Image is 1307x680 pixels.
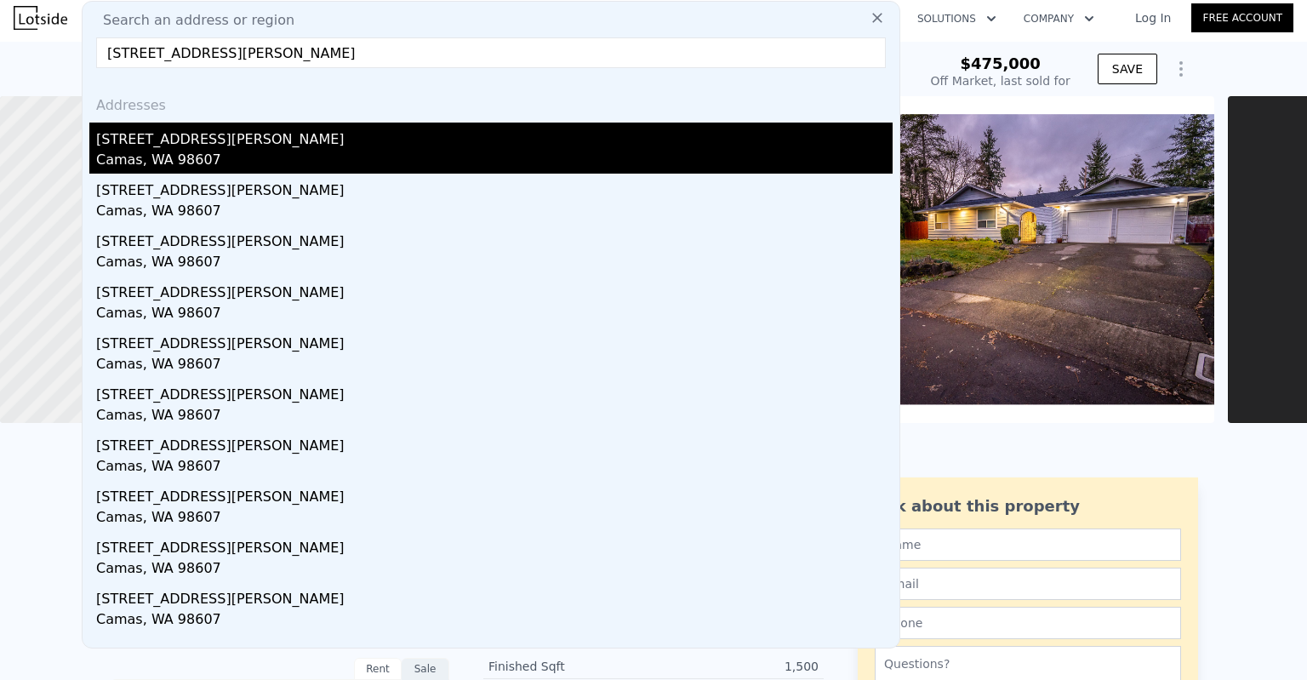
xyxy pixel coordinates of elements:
div: Finished Sqft [488,658,653,675]
div: Camas, WA 98607 [96,354,893,378]
button: Company [1010,3,1108,34]
a: Free Account [1191,3,1293,32]
div: [STREET_ADDRESS][PERSON_NAME] [96,531,893,558]
div: Sale [402,658,449,680]
img: Sale: 109437241 Parcel: 101932588 [779,96,1214,423]
div: [STREET_ADDRESS][PERSON_NAME] [96,225,893,252]
div: [STREET_ADDRESS][PERSON_NAME] [96,123,893,150]
div: Camas, WA 98607 [96,303,893,327]
button: Solutions [904,3,1010,34]
div: [STREET_ADDRESS][PERSON_NAME] [96,480,893,507]
button: SAVE [1098,54,1157,84]
div: Camas, WA 98607 [96,150,893,174]
div: Camas, WA 98607 [96,405,893,429]
a: Log In [1115,9,1191,26]
div: Camas, WA 98607 [96,201,893,225]
button: Show Options [1164,52,1198,86]
div: Camas, WA 98607 [96,456,893,480]
div: Rent [354,658,402,680]
div: [STREET_ADDRESS][PERSON_NAME] [96,276,893,303]
div: [STREET_ADDRESS][PERSON_NAME] [96,174,893,201]
div: [STREET_ADDRESS][PERSON_NAME] [96,429,893,456]
div: 1,500 [653,658,819,675]
div: Camas, WA 98607 [96,609,893,633]
div: Camas, WA 98607 [96,507,893,531]
span: $475,000 [960,54,1041,72]
div: Off Market, last sold for [931,72,1070,89]
input: Phone [875,607,1181,639]
input: Name [875,529,1181,561]
div: [STREET_ADDRESS][PERSON_NAME] [96,582,893,609]
div: [STREET_ADDRESS][PERSON_NAME] [96,378,893,405]
div: Addresses [89,82,893,123]
div: Camas, WA 98607 [96,558,893,582]
input: Enter an address, city, region, neighborhood or zip code [96,37,886,68]
span: Search an address or region [89,10,294,31]
div: Ask about this property [875,494,1181,518]
input: Email [875,568,1181,600]
div: Camas, WA 98607 [96,252,893,276]
div: [STREET_ADDRESS][PERSON_NAME] [96,327,893,354]
img: Lotside [14,6,67,30]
